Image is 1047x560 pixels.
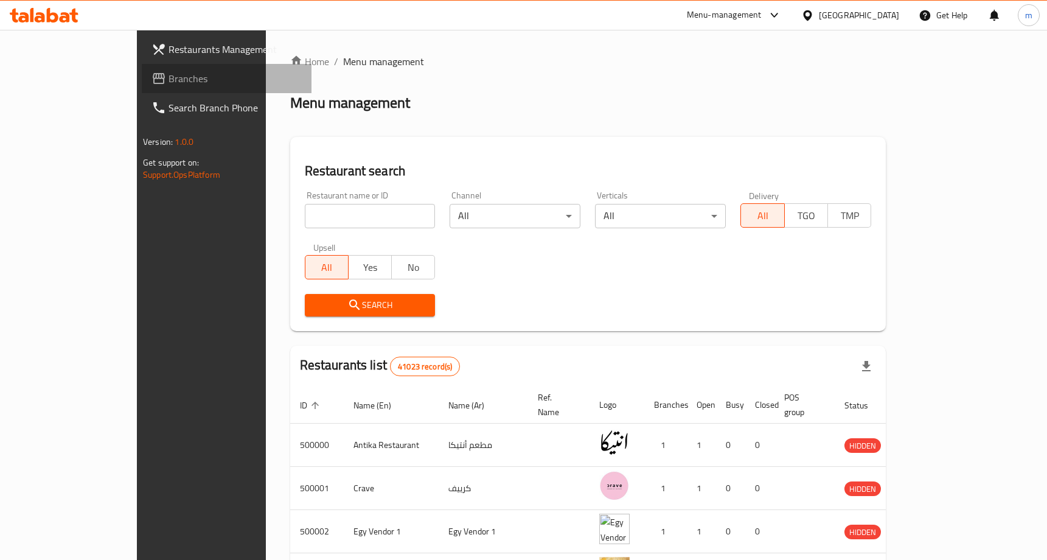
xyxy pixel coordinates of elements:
span: Search Branch Phone [169,100,302,115]
td: Antika Restaurant [344,424,439,467]
span: Yes [353,259,387,276]
td: 500000 [290,424,344,467]
div: Export file [852,352,881,381]
h2: Menu management [290,93,410,113]
input: Search for restaurant name or ID.. [305,204,436,228]
span: HIDDEN [844,439,881,453]
td: 500002 [290,510,344,553]
span: All [746,207,779,225]
span: ID [300,398,323,413]
th: Branches [644,387,687,424]
a: Search Branch Phone [142,93,311,122]
div: All [595,204,726,228]
nav: breadcrumb [290,54,886,69]
span: Ref. Name [538,390,575,419]
img: Antika Restaurant [599,427,630,458]
button: All [305,255,349,279]
h2: Restaurant search [305,162,872,180]
button: Yes [348,255,392,279]
td: 0 [745,467,774,510]
td: 0 [716,510,745,553]
th: Logo [590,387,644,424]
td: 1 [644,424,687,467]
a: Branches [142,64,311,93]
div: All [450,204,580,228]
td: 1 [687,424,716,467]
button: All [740,203,784,228]
td: 0 [745,510,774,553]
span: Search [315,298,426,313]
td: Crave [344,467,439,510]
span: Branches [169,71,302,86]
span: Version: [143,134,173,150]
button: Search [305,294,436,317]
span: 41023 record(s) [391,361,459,373]
div: HIDDEN [844,438,881,453]
td: 500001 [290,467,344,510]
a: Support.OpsPlatform [143,167,220,183]
span: HIDDEN [844,525,881,539]
span: Name (Ar) [448,398,500,413]
button: No [391,255,435,279]
th: Busy [716,387,745,424]
div: HIDDEN [844,481,881,496]
td: Egy Vendor 1 [439,510,528,553]
label: Delivery [749,191,779,200]
img: Egy Vendor 1 [599,514,630,544]
td: 0 [716,424,745,467]
span: No [397,259,430,276]
button: TMP [827,203,871,228]
div: Total records count [390,357,460,376]
a: Restaurants Management [142,35,311,64]
td: 1 [644,467,687,510]
button: TGO [784,203,828,228]
span: All [310,259,344,276]
span: Restaurants Management [169,42,302,57]
span: Menu management [343,54,424,69]
span: TMP [833,207,866,225]
div: HIDDEN [844,525,881,539]
label: Upsell [313,243,336,251]
span: Name (En) [353,398,407,413]
li: / [334,54,338,69]
span: POS group [784,390,820,419]
td: Egy Vendor 1 [344,510,439,553]
td: 1 [687,467,716,510]
td: 0 [716,467,745,510]
td: 0 [745,424,774,467]
h2: Restaurants list [300,356,461,376]
td: كرييف [439,467,528,510]
th: Open [687,387,716,424]
span: TGO [790,207,823,225]
div: Menu-management [687,8,762,23]
span: m [1025,9,1032,22]
span: Get support on: [143,155,199,170]
span: Status [844,398,884,413]
td: مطعم أنتيكا [439,424,528,467]
img: Crave [599,471,630,501]
td: 1 [687,510,716,553]
td: 1 [644,510,687,553]
div: [GEOGRAPHIC_DATA] [819,9,899,22]
span: HIDDEN [844,482,881,496]
span: 1.0.0 [175,134,193,150]
th: Closed [745,387,774,424]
